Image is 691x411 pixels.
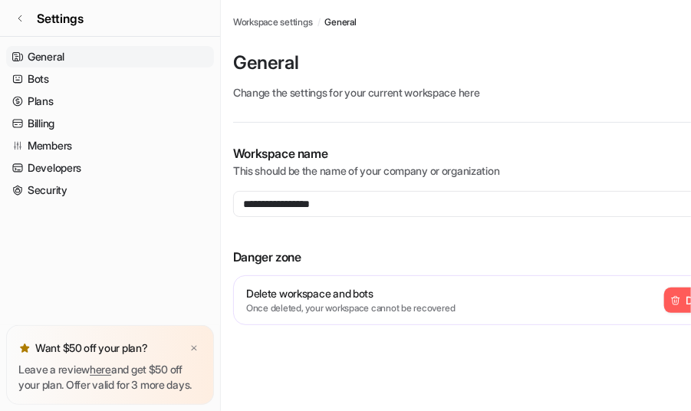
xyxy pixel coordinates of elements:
a: Developers [6,157,214,179]
a: Plans [6,90,214,112]
a: here [90,363,111,376]
a: Workspace settings [233,15,313,29]
a: General [324,15,356,29]
p: Want $50 off your plan? [35,340,148,356]
p: Leave a review and get $50 off your plan. Offer valid for 3 more days. [18,362,202,393]
a: Members [6,135,214,156]
span: Settings [37,9,84,28]
img: x [189,344,199,353]
a: General [6,46,214,67]
p: Once deleted, your workspace cannot be recovered [246,301,455,315]
p: Delete workspace and bots [246,285,455,301]
a: Bots [6,68,214,90]
a: Security [6,179,214,201]
span: / [318,15,321,29]
a: Billing [6,113,214,134]
img: star [18,342,31,354]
